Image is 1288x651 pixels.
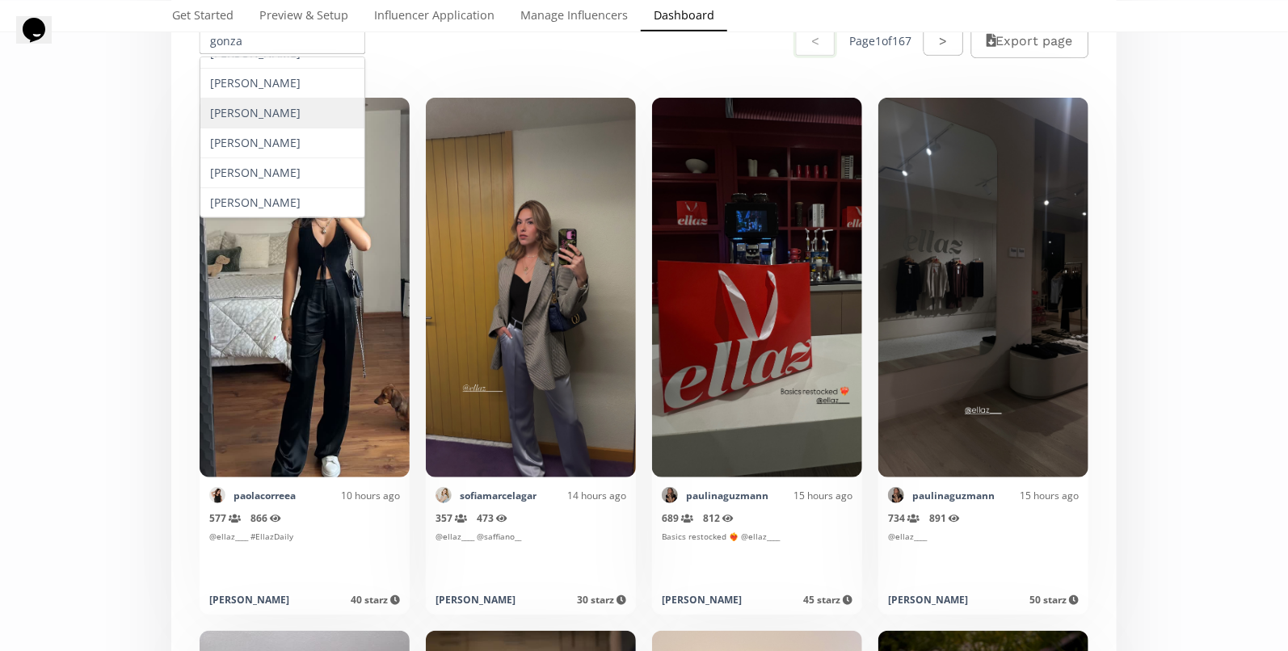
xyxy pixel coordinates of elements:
a: paulinaguzmann [686,489,768,502]
span: 45 starz [803,593,852,607]
img: 439574769_1112574133119647_1757103124656053761_n.jpg [662,487,678,503]
div: [PERSON_NAME] [209,593,289,607]
span: 357 [436,511,467,525]
div: 14 hours ago [537,489,626,502]
div: [PERSON_NAME] [662,593,742,607]
a: paolacorreea [234,489,296,502]
div: 10 hours ago [296,489,400,502]
div: Page 1 of 167 [849,33,911,49]
div: [PERSON_NAME] [200,69,364,99]
div: [PERSON_NAME] [888,593,968,607]
img: 501929048_18503865886038613_9055071455387863222_n.jpg [436,487,452,503]
img: 515813510_18513491446061544_1011768810046494859_n.jpg [209,487,225,503]
span: 30 starz [577,593,626,607]
span: 473 [477,511,507,525]
span: 577 [209,511,241,525]
input: All influencers [197,25,368,57]
iframe: chat widget [16,16,68,65]
div: 15 hours ago [995,489,1079,502]
div: [PERSON_NAME] [200,99,364,128]
button: Export page [971,23,1088,58]
div: 15 hours ago [768,489,852,502]
div: @ellaz____ #EllazDaily [209,531,400,583]
img: 439574769_1112574133119647_1757103124656053761_n.jpg [888,487,904,503]
span: 689 [662,511,693,525]
span: 50 starz [1029,593,1079,607]
div: Basics restocked ❤️‍🔥 @ellaz____ [662,531,852,583]
div: [PERSON_NAME] [200,158,364,188]
div: @ellaz____ [888,531,1079,583]
span: 891 [929,511,960,525]
span: 866 [250,511,281,525]
span: 812 [703,511,734,525]
div: @ellaz____ @saffiano__ [436,531,626,583]
a: paulinaguzmann [912,489,995,502]
div: [PERSON_NAME] [436,593,516,607]
span: 40 starz [351,593,400,607]
button: < [793,23,837,58]
a: sofiamarcelagar [460,489,537,502]
span: 734 [888,511,920,525]
div: [PERSON_NAME] [200,128,364,158]
button: > [924,26,962,56]
div: [PERSON_NAME] [200,188,364,217]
